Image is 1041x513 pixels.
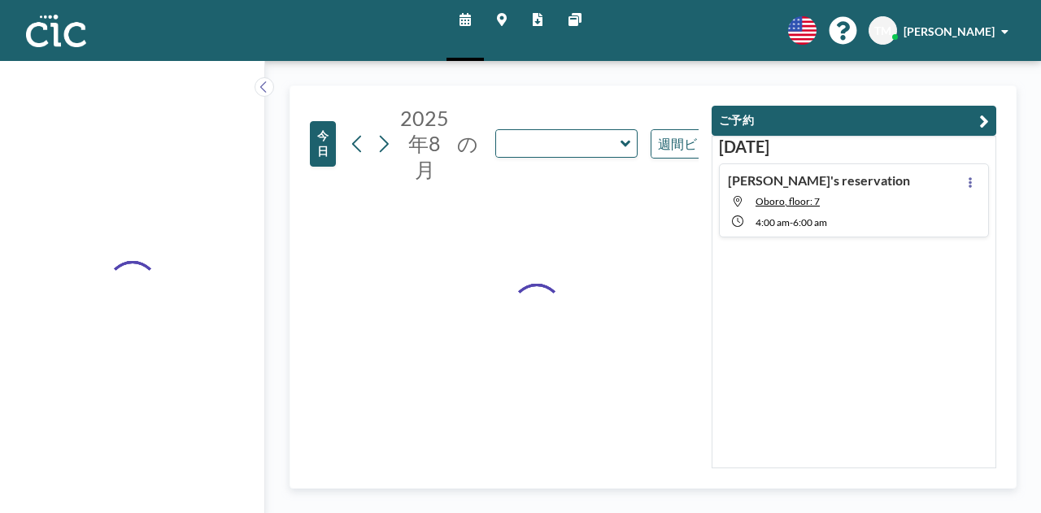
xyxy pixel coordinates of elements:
[728,172,910,189] h4: [PERSON_NAME]'s reservation
[658,136,723,151] font: 週間ビュー
[793,216,827,228] span: 6:00 AM
[317,128,329,158] font: 今日
[756,195,820,207] span: Oboro, floor: 7
[712,106,996,136] button: ご予約
[457,131,478,155] font: の
[651,130,792,158] div: オプションを検索
[874,24,891,37] font: TM
[310,121,336,167] button: 今日
[790,216,793,228] span: -
[400,106,449,181] font: 2025年8月
[26,15,86,47] img: 組織ロゴ
[904,24,995,38] font: [PERSON_NAME]
[719,113,754,127] font: ご予約
[719,137,989,157] h3: [DATE]
[756,216,790,228] span: 4:00 AM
